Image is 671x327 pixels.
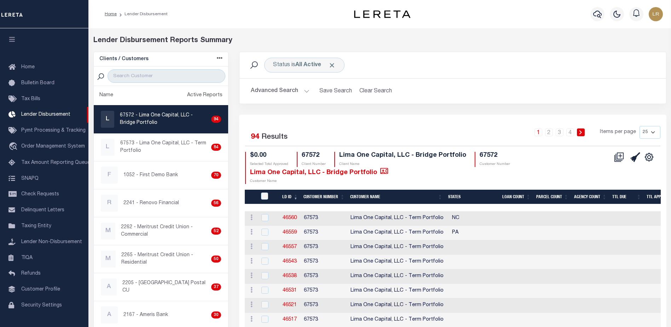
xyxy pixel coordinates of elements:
span: Lender Non-Disbursement [21,240,82,245]
th: LDID [256,190,279,204]
th: Customer Number: activate to sort column ascending [301,190,347,204]
label: Results [261,132,288,143]
td: 67573 [301,269,348,284]
span: Customer Profile [21,287,60,292]
span: Items per page [600,128,636,136]
button: Clear Search [356,84,395,98]
p: 1052 - First Demo Bank [123,172,178,179]
a: R2241 - Renovo Financial56 [94,189,229,217]
a: 46557 [283,245,297,249]
p: Customer Name [250,179,388,184]
th: Parcel Count: activate to sort column ascending [533,190,571,204]
h4: 67572 [480,152,510,160]
div: F [101,167,118,184]
h4: Lima One Capital, LLC - Bridge Portfolio [339,152,466,160]
th: Loan Count: activate to sort column ascending [499,190,533,204]
span: Home [21,65,35,70]
h4: $0.00 [250,152,288,160]
p: Customer Number [480,162,510,167]
p: Client Name [339,162,466,167]
p: Client Number [302,162,326,167]
a: 4 [566,128,574,136]
a: 1 [534,128,542,136]
input: Search Customer [108,69,225,83]
td: 67573 [301,226,348,240]
div: 56 [211,200,221,207]
div: Lender Disbursement Reports Summary [93,35,666,46]
span: 94 [251,133,259,141]
div: R [101,195,118,212]
span: Delinquent Letters [21,208,64,213]
div: A [101,279,117,296]
p: 2205 - [GEOGRAPHIC_DATA] Postal CU [122,280,208,294]
td: Lima One Capital, LLC - Term Portfolio [348,255,449,269]
a: 46517 [283,317,297,322]
td: Lima One Capital, LLC - Term Portfolio [348,226,449,240]
i: travel_explore [8,142,20,151]
a: 3 [556,128,563,136]
div: L [101,111,114,128]
a: A2205 - [GEOGRAPHIC_DATA] Postal CU37 [94,273,229,301]
td: 67573 [301,211,348,226]
h4: Lima One Capital, LLC - Bridge Portfolio [250,167,388,177]
td: Lima One Capital, LLC - Term Portfolio [348,298,449,313]
div: M [101,223,116,240]
p: 2167 - Ameris Bank [123,311,168,319]
div: 94 [211,116,221,123]
div: 84 [211,144,221,151]
img: logo-dark.svg [354,10,411,18]
a: 46560 [283,216,297,220]
div: Active Reports [187,92,222,99]
span: Order Management System [21,144,85,149]
span: SNAPQ [21,176,39,181]
td: 67573 [301,298,348,313]
span: Click to Remove [328,62,336,69]
td: 67573 [301,255,348,269]
span: Refunds [21,271,41,276]
h5: Clients / Customers [99,56,149,62]
div: L [101,139,115,156]
p: 67572 - Lima One Capital, LLC - Bridge Portfolio [120,112,208,127]
th: Agency Count: activate to sort column ascending [571,190,609,204]
a: L67572 - Lima One Capital, LLC - Bridge Portfolio94 [94,105,229,133]
div: 37 [211,283,221,291]
p: 2262 - Meritrust Credit Union - Commercial [121,224,208,239]
a: Home [105,12,117,16]
span: Taxing Entity [21,224,51,229]
h4: 67572 [302,152,326,160]
th: Customer Name: activate to sort column ascending [347,190,445,204]
a: M2262 - Meritrust Credit Union - Commercial52 [94,217,229,245]
div: Status is [264,58,345,73]
li: Lender Disbursement [117,11,168,17]
button: Save Search [315,84,356,98]
button: Advanced Search [251,84,310,98]
div: A [101,306,118,323]
a: 46543 [283,259,297,264]
span: Bulletin Board [21,81,54,86]
span: Pymt Processing & Tracking [21,128,86,133]
span: Tax Bills [21,97,40,102]
p: 2265 - Meritrust Credit Union - Residential [121,252,208,266]
td: 67573 [301,284,348,298]
p: Selected Total Approved [250,162,288,167]
p: 67573 - Lima One Capital, LLC - Term Portfolio [120,140,208,155]
a: 46521 [283,303,297,308]
div: 30 [211,311,221,319]
td: Lima One Capital, LLC - Term Portfolio [348,211,449,226]
a: 2 [545,128,553,136]
td: Lima One Capital, LLC - Term Portfolio [348,240,449,255]
a: 46559 [283,230,297,235]
th: States [445,190,499,204]
td: Lima One Capital, LLC - Term Portfolio [348,269,449,284]
td: Lima One Capital, LLC - Term Portfolio [348,284,449,298]
div: M [101,251,116,268]
div: Name [99,92,113,99]
div: 50 [211,256,221,263]
span: Check Requests [21,192,59,197]
td: 67573 [301,240,348,255]
span: TIQA [21,255,33,260]
img: svg+xml;base64,PHN2ZyB4bWxucz0iaHR0cDovL3d3dy53My5vcmcvMjAwMC9zdmciIHBvaW50ZXItZXZlbnRzPSJub25lIi... [649,7,663,21]
a: 46531 [283,288,297,293]
div: 70 [211,172,221,179]
a: M2265 - Meritrust Credit Union - Residential50 [94,245,229,273]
